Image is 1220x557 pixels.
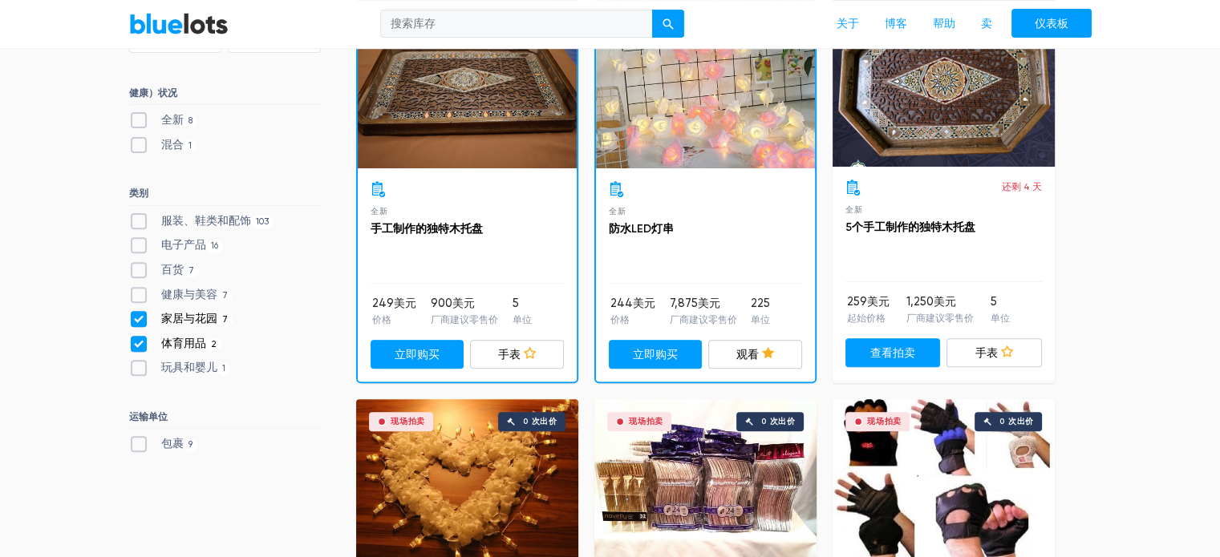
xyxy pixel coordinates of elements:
font: 类别 [129,188,148,199]
font: 1 [188,140,192,151]
font: 仪表板 [1035,17,1068,30]
font: 7 [222,290,228,301]
font: 玩具和婴儿 [161,361,217,374]
font: 16 [211,240,218,251]
font: 单位 [513,314,532,325]
font: 厂商建议零售价 [431,314,498,325]
font: 现场拍卖 [629,417,663,426]
font: 8 [188,115,193,126]
font: 单位 [751,314,770,325]
font: 健康）状况 [129,87,177,99]
font: 观看 [736,348,759,361]
a: 查看拍卖 [845,338,941,368]
font: 全新 [845,205,863,214]
font: 混合 [161,138,184,151]
font: 立即购买 [395,348,440,361]
font: 7,875美元 [669,297,719,310]
font: 5 [513,297,519,310]
font: 还剩 4 天 [1002,181,1042,192]
font: 225 [751,297,770,310]
font: 0 次出价 [999,417,1034,426]
font: 体育用品 [161,337,206,350]
font: 全新 [161,113,184,127]
a: 博客 [872,9,920,39]
font: 电子产品 [161,238,206,252]
a: 卖 [968,9,1005,39]
font: 服装、鞋类和配饰 [161,214,251,228]
font: 运输单位 [129,411,168,422]
a: 5个手工制作的独特木托盘 [845,220,975,234]
a: 仪表板 [1011,9,1092,38]
font: 259美元 [847,295,890,309]
font: 现场拍卖 [391,417,425,426]
font: 卖 [981,17,992,30]
font: 5 [991,295,997,309]
font: 7 [222,314,228,325]
font: 单位 [991,313,1010,324]
font: 包裹 [161,437,184,450]
font: 健康与美容 [161,288,217,301]
font: 厂商建议零售价 [669,314,736,325]
font: 0 次出价 [761,417,796,426]
a: 立即购买 [371,340,464,369]
font: 百货 [161,263,184,276]
font: 2 [211,339,217,349]
a: 手工制作的独特木托盘 [371,222,483,236]
font: 价格 [372,314,391,325]
a: 手表 [470,340,564,369]
font: 立即购买 [633,348,678,361]
font: 249美元 [372,297,416,310]
font: 查看拍卖 [870,346,915,360]
font: 1,250美元 [906,295,956,309]
font: 起始价格 [847,313,886,324]
font: 家居与花园 [161,312,217,325]
a: 帮助 [920,9,968,39]
font: 关于 [837,17,859,30]
font: 全新 [609,207,626,216]
a: 立即购买 [609,340,703,369]
input: 搜索库存 [380,10,653,38]
font: 手表 [498,348,521,361]
font: 全新 [371,207,388,216]
font: 9 [188,439,193,450]
font: 7 [188,265,194,276]
font: 帮助 [933,17,955,30]
font: 0 次出价 [523,417,557,426]
font: 900美元 [431,297,475,310]
font: 手表 [975,346,998,360]
font: 博客 [885,17,907,30]
a: 防水LED灯串 [609,222,674,236]
font: 厂商建议零售价 [906,313,974,324]
font: 103 [256,216,269,227]
font: 1 [222,363,225,373]
a: 关于 [824,9,872,39]
a: 观看 [708,340,802,369]
font: 244美元 [610,297,655,310]
font: 现场拍卖 [867,417,902,426]
a: 手表 [946,338,1042,368]
font: 价格 [610,314,630,325]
